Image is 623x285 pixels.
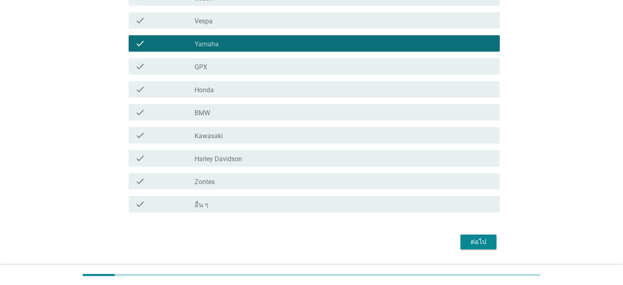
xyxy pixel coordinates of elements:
[195,155,242,163] label: Harley Davidson
[195,109,210,117] label: BMW
[195,40,219,48] label: Yamaha
[195,17,213,25] label: Vespa
[135,153,145,163] i: check
[135,84,145,94] i: check
[135,107,145,117] i: check
[135,199,145,209] i: check
[135,16,145,25] i: check
[467,237,490,247] div: ต่อไป
[195,201,208,209] label: อื่น ๆ
[135,130,145,140] i: check
[460,235,496,249] button: ต่อไป
[195,63,207,71] label: GPX
[135,176,145,186] i: check
[135,39,145,48] i: check
[135,62,145,71] i: check
[195,86,214,94] label: Honda
[195,178,215,186] label: Zontes
[195,132,223,140] label: Kawasaki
